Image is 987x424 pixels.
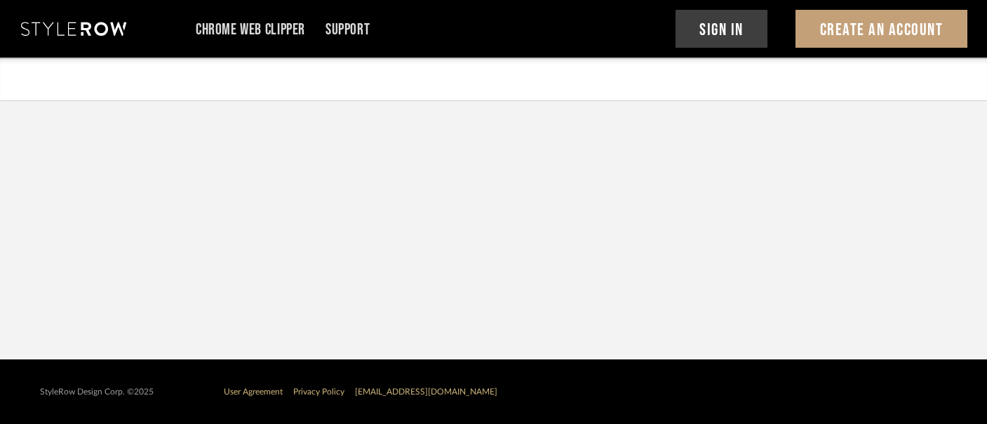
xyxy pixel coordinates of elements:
[293,387,344,396] a: Privacy Policy
[196,24,305,36] a: Chrome Web Clipper
[224,387,283,396] a: User Agreement
[676,10,768,48] button: Sign In
[325,24,370,36] a: Support
[355,387,497,396] a: [EMAIL_ADDRESS][DOMAIN_NAME]
[40,387,154,397] div: StyleRow Design Corp. ©2025
[795,10,967,48] button: Create An Account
